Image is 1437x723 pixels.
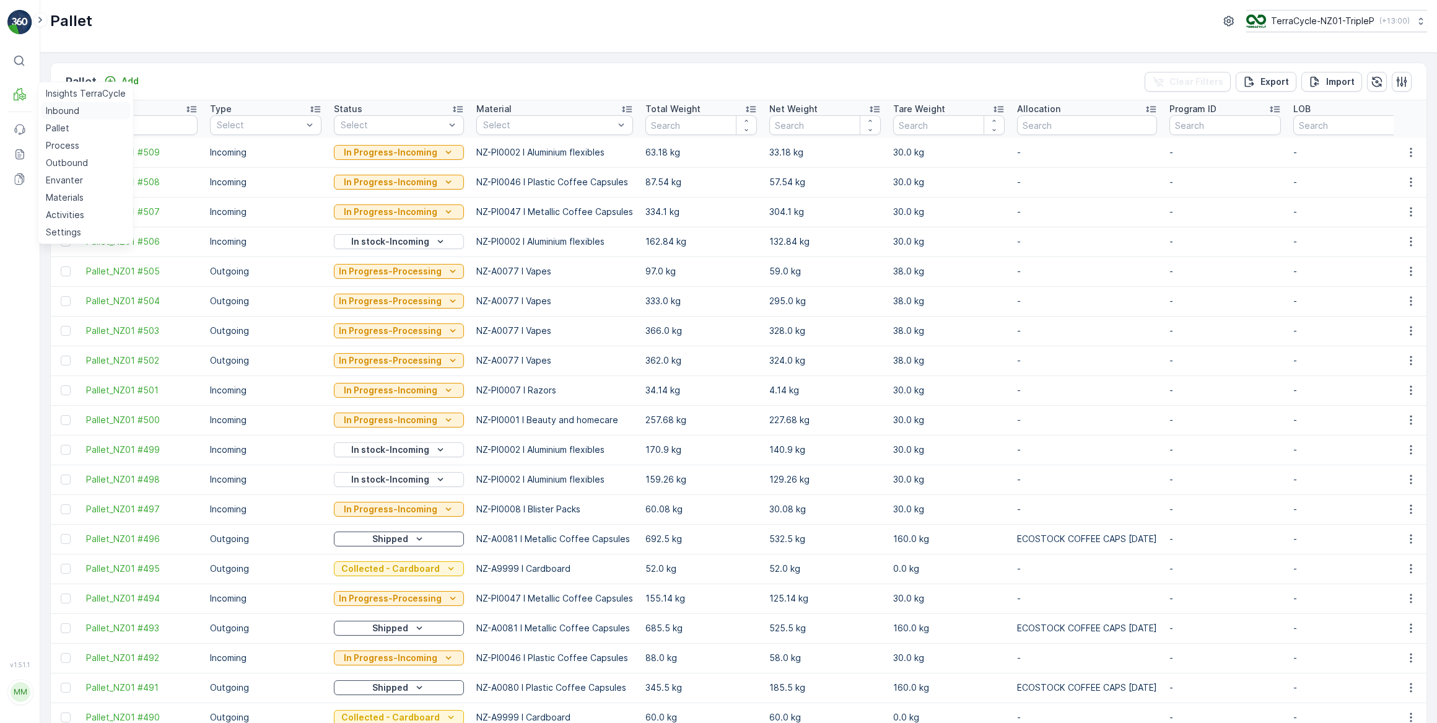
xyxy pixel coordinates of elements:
a: Pallet_NZ01 #508 [86,176,198,188]
p: Outgoing [210,325,321,337]
p: - [1169,592,1281,605]
td: - [1011,227,1163,256]
button: In Progress-Processing [334,353,464,368]
p: 0.0 kg [893,563,1005,575]
p: 324.0 kg [769,354,881,367]
p: 63.18 kg [645,146,757,159]
span: Pallet_NZ01 #500 [86,414,198,426]
p: Clear Filters [1169,76,1223,88]
p: NZ-PI0046 I Plastic Coffee Capsules [476,176,633,188]
input: Search [645,115,757,135]
p: Incoming [210,473,321,486]
button: Shipped [334,532,464,546]
p: 30.0 kg [893,176,1005,188]
p: NZ-A0077 I Vapes [476,325,633,337]
a: Pallet_NZ01 #507 [86,206,198,218]
div: Toggle Row Selected [61,504,71,514]
p: - [1293,325,1405,337]
p: 59.0 kg [769,265,881,278]
span: Pallet_NZ01 #497 [86,503,198,515]
p: 362.0 kg [645,354,757,367]
p: - [1169,503,1281,515]
p: - [1169,146,1281,159]
p: ECOSTOCK COFFEE CAPS [DATE] [1017,622,1157,634]
button: In Progress-Processing [334,294,464,309]
p: In stock-Incoming [351,444,429,456]
p: Incoming [210,503,321,515]
td: - [1011,167,1163,197]
p: - [1293,265,1405,278]
a: Pallet_NZ01 #506 [86,235,198,248]
p: - [1169,176,1281,188]
button: In Progress-Incoming [334,413,464,427]
p: - [1169,414,1281,426]
span: Pallet_NZ01 #505 [86,265,198,278]
button: In Progress-Incoming [334,502,464,517]
p: Shipped [372,533,408,545]
td: - [1011,346,1163,375]
p: 185.5 kg [769,681,881,694]
p: Material [476,103,512,115]
p: 257.68 kg [645,414,757,426]
p: Pallet [66,73,97,90]
p: 52.0 kg [769,563,881,575]
p: Outgoing [210,295,321,307]
p: NZ-PI0046 I Plastic Coffee Capsules [476,652,633,664]
button: Export [1236,72,1296,92]
p: Outgoing [210,681,321,694]
span: Pallet_NZ01 #491 [86,681,198,694]
p: In Progress-Incoming [344,503,437,515]
span: v 1.51.1 [7,661,32,668]
p: 333.0 kg [645,295,757,307]
p: Incoming [210,652,321,664]
p: 30.0 kg [893,206,1005,218]
p: ECOSTOCK COFFEE CAPS [DATE] [1017,533,1157,545]
p: 170.9 kg [645,444,757,456]
td: - [1011,554,1163,584]
p: Export [1260,76,1289,88]
td: - [1011,316,1163,346]
p: - [1169,622,1281,634]
p: 345.5 kg [645,681,757,694]
p: NZ-A0080 I Plastic Coffee Capsules [476,681,633,694]
div: Toggle Row Selected [61,564,71,574]
p: Outgoing [210,533,321,545]
button: In Progress-Incoming [334,651,464,665]
button: In Progress-Processing [334,323,464,338]
p: NZ-PI0002 I Aluminium flexibles [476,444,633,456]
p: Allocation [1017,103,1060,115]
td: - [1011,197,1163,227]
p: 57.54 kg [769,176,881,188]
p: 160.0 kg [893,533,1005,545]
p: 692.5 kg [645,533,757,545]
span: Pallet_NZ01 #501 [86,384,198,397]
td: - [1011,256,1163,286]
p: 38.0 kg [893,295,1005,307]
a: Pallet_NZ01 #503 [86,325,198,337]
p: 30.0 kg [893,414,1005,426]
p: NZ-PI0002 I Aluminium flexibles [476,146,633,159]
button: In stock-Incoming [334,472,464,487]
p: 160.0 kg [893,622,1005,634]
p: 532.5 kg [769,533,881,545]
p: In Progress-Processing [339,592,442,605]
p: NZ-A0077 I Vapes [476,265,633,278]
p: Status [334,103,362,115]
p: 30.0 kg [893,473,1005,486]
a: Pallet_NZ01 #498 [86,473,198,486]
p: Incoming [210,384,321,397]
p: - [1293,652,1405,664]
p: - [1293,503,1405,515]
p: 685.5 kg [645,622,757,634]
p: - [1293,235,1405,248]
p: 33.18 kg [769,146,881,159]
button: Collected - Cardboard [334,561,464,576]
p: Incoming [210,592,321,605]
p: In Progress-Processing [339,295,442,307]
p: 30.0 kg [893,503,1005,515]
td: - [1011,138,1163,167]
p: In Progress-Incoming [344,176,437,188]
p: 304.1 kg [769,206,881,218]
button: In stock-Incoming [334,234,464,249]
